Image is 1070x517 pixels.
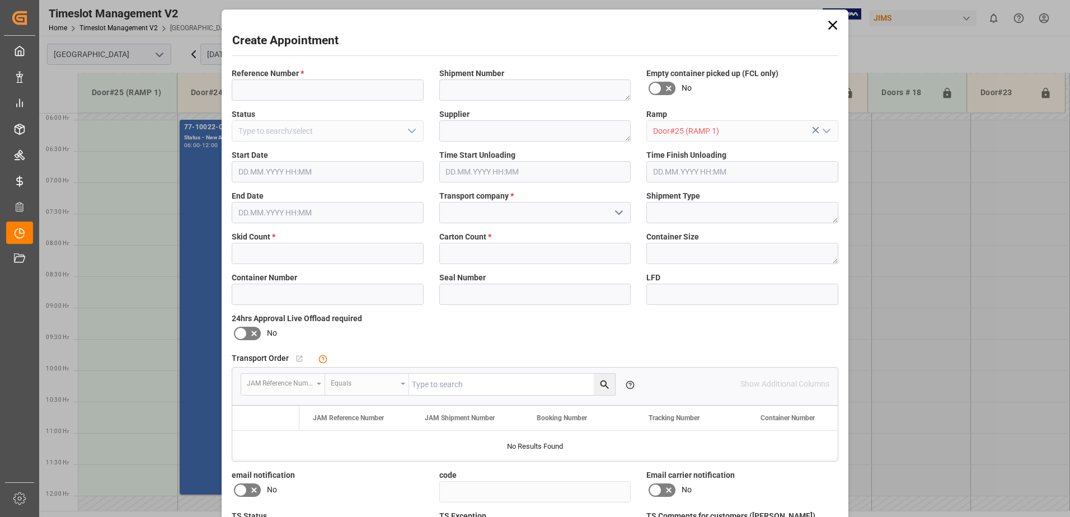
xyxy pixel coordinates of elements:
span: Transport company [439,190,514,202]
button: open menu [610,204,627,222]
span: Email carrier notification [646,469,735,481]
span: JAM Reference Number [313,414,384,422]
button: open menu [241,374,325,395]
button: open menu [817,123,834,140]
button: search button [594,374,615,395]
span: Shipment Type [646,190,700,202]
div: JAM Reference Number [247,375,313,388]
input: Type to search/select [646,120,838,142]
span: Container Size [646,231,699,243]
span: Booking Number [537,414,587,422]
span: Container Number [761,414,815,422]
span: Status [232,109,255,120]
span: Transport Order [232,352,289,364]
button: open menu [325,374,409,395]
span: Time Finish Unloading [646,149,726,161]
input: Type to search [409,374,615,395]
span: Ramp [646,109,667,120]
span: LFD [646,272,660,284]
input: DD.MM.YYYY HH:MM [232,161,424,182]
span: Supplier [439,109,470,120]
span: End Date [232,190,264,202]
h2: Create Appointment [232,32,339,50]
span: No [682,82,692,94]
span: Shipment Number [439,68,504,79]
span: Reference Number [232,68,304,79]
span: email notification [232,469,295,481]
div: Equals [331,375,397,388]
input: DD.MM.YYYY HH:MM [646,161,838,182]
span: No [682,484,692,496]
span: No [267,327,277,339]
span: 24hrs Approval Live Offload required [232,313,362,325]
input: DD.MM.YYYY HH:MM [232,202,424,223]
span: Carton Count [439,231,491,243]
span: Time Start Unloading [439,149,515,161]
span: JAM Shipment Number [425,414,495,422]
button: open menu [402,123,419,140]
span: No [267,484,277,496]
span: code [439,469,457,481]
span: Start Date [232,149,268,161]
span: Skid Count [232,231,275,243]
input: DD.MM.YYYY HH:MM [439,161,631,182]
input: Type to search/select [232,120,424,142]
span: Tracking Number [649,414,700,422]
span: Empty container picked up (FCL only) [646,68,778,79]
span: Container Number [232,272,297,284]
span: Seal Number [439,272,486,284]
